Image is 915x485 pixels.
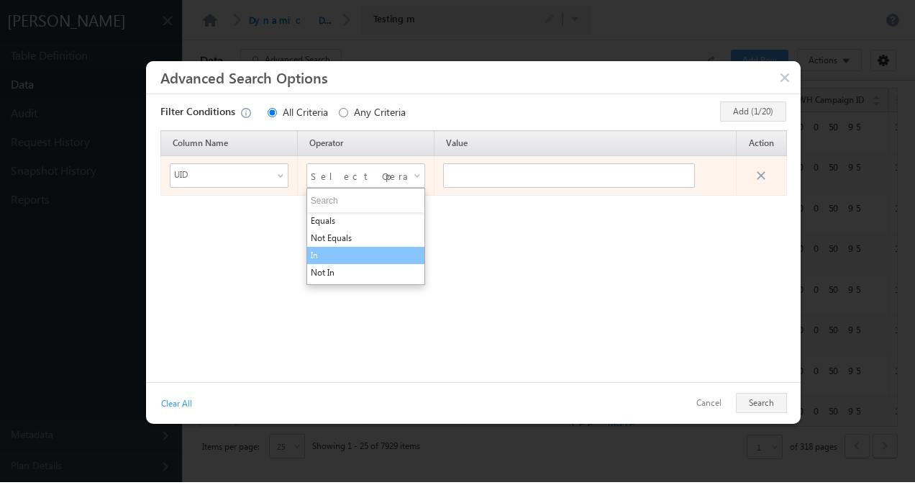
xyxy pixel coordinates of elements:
[749,137,774,148] span: Action
[173,137,228,148] span: Column Name
[307,189,424,212] input: Search
[170,165,270,185] span: UID
[754,163,772,181] span: Cancel
[309,137,343,148] span: Operator
[283,105,339,119] label: All Criteria
[307,247,424,264] li: In
[307,212,424,230] li: Equals
[311,165,403,186] span: Select Operator
[170,163,288,188] div: UID
[160,105,235,122] strong: Filter Conditions
[307,281,424,299] li: Exists
[160,389,194,409] a: Clear
[686,393,732,414] button: Cancel
[446,137,468,148] span: Value
[354,105,416,119] label: Any Criteria
[160,65,786,90] h3: Advanced Search Options
[307,230,424,247] li: Not Equals
[307,264,424,281] li: Not In
[235,105,268,120] div: Maximum allowed filter conditions per table are 20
